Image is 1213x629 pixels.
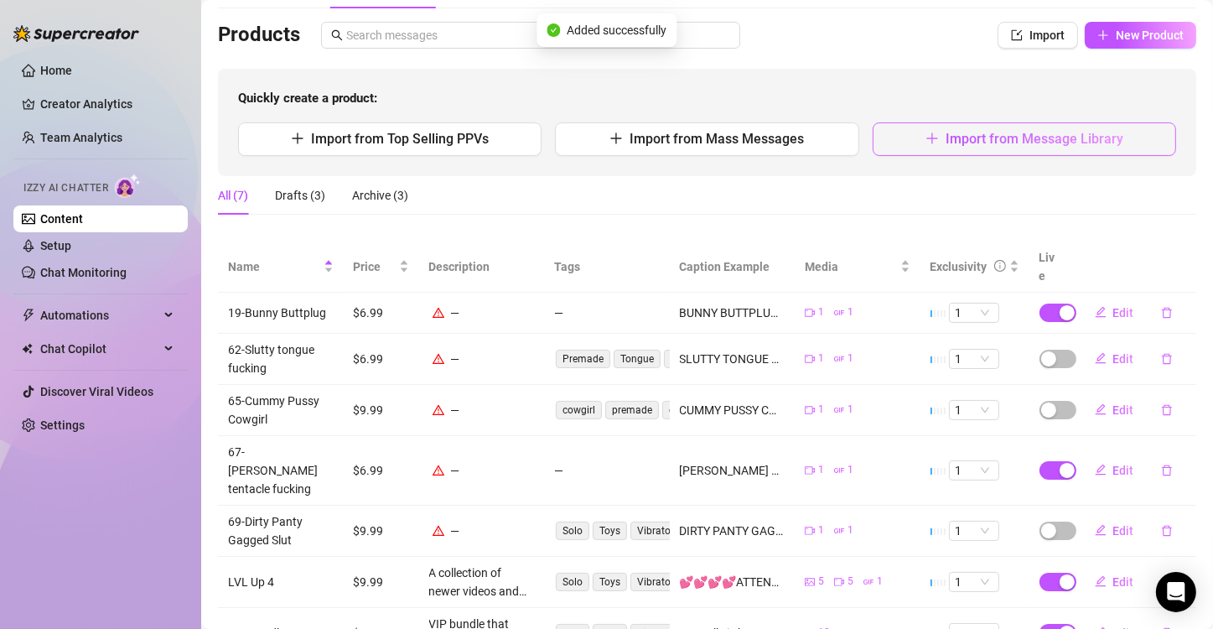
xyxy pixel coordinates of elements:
[680,350,785,368] div: SLUTTY TONGUE FUCKING 👅watch me warm up by having this toy eat my wet pussy 😘stretching my drippi...
[544,293,670,334] td: —
[218,186,248,205] div: All (7)
[218,557,344,608] td: LVL Up 4
[956,401,993,419] span: 1
[556,350,610,368] span: Premade
[556,401,602,419] span: cowgirl
[956,350,993,368] span: 1
[1029,29,1065,42] span: Import
[1095,464,1107,476] span: edit
[291,132,304,145] span: plus
[1148,397,1186,424] button: delete
[834,577,844,587] span: video-camera
[23,180,108,196] span: Izzy AI Chatter
[1161,525,1173,537] span: delete
[925,132,939,145] span: plus
[1161,307,1173,319] span: delete
[275,186,325,205] div: Drafts (3)
[994,260,1006,272] span: info-circle
[805,308,815,318] span: video-camera
[218,22,300,49] h3: Products
[1161,465,1173,476] span: delete
[13,25,139,42] img: logo-BBDzfeDw.svg
[1113,352,1134,366] span: Edit
[848,522,853,538] span: 1
[818,351,824,366] span: 1
[834,308,844,318] span: gif
[680,304,785,322] div: BUNNY BUTTPLUG 🐇Imagine youre my boyfriend... And youre horny as hell. So I show you my new buttp...
[805,465,815,476] span: video-camera
[834,405,844,415] span: gif
[311,131,489,147] span: Import from Top Selling PPVs
[22,343,33,355] img: Chat Copilot
[1113,403,1134,417] span: Edit
[40,91,174,117] a: Creator Analytics
[1161,404,1173,416] span: delete
[556,522,589,540] span: Solo
[877,574,883,590] span: 1
[556,573,589,591] span: Solo
[848,304,853,320] span: 1
[544,436,670,506] td: —
[218,436,344,506] td: 67-[PERSON_NAME] tentacle fucking
[946,131,1123,147] span: Import from Message Library
[1081,517,1148,544] button: Edit
[1113,306,1134,320] span: Edit
[344,385,419,436] td: $9.99
[1095,306,1107,318] span: edit
[863,577,873,587] span: gif
[115,174,141,198] img: AI Chatter
[40,64,72,77] a: Home
[805,257,897,276] span: Media
[605,401,659,419] span: premade
[956,304,993,322] span: 1
[1085,22,1196,49] button: New Product
[998,22,1078,49] button: Import
[344,293,419,334] td: $6.99
[818,574,824,590] span: 5
[1011,29,1023,41] span: import
[433,404,444,416] span: warning
[40,212,83,226] a: Content
[344,334,419,385] td: $6.99
[419,242,545,293] th: Description
[429,304,535,322] div: —
[662,401,698,419] span: dildo
[1081,397,1148,424] button: Edit
[344,242,419,293] th: Price
[1148,569,1186,595] button: delete
[805,354,815,364] span: video-camera
[344,436,419,506] td: $6.99
[805,526,815,536] span: video-camera
[238,122,542,156] button: Import from Top Selling PPVs
[354,257,396,276] span: Price
[1095,403,1107,415] span: edit
[433,353,444,365] span: warning
[848,351,853,366] span: 1
[834,526,844,536] span: gif
[848,402,853,418] span: 1
[680,522,785,540] div: DIRTY PANTY GAGGED SLUT 👄Bent over doing dishes, I didn't hear you come up behind me. 👙You carry ...
[630,522,681,540] span: Vibrator
[1029,242,1071,293] th: Live
[848,574,853,590] span: 5
[40,239,71,252] a: Setup
[218,242,344,293] th: Name
[630,573,681,591] span: Vibrator
[1081,569,1148,595] button: Edit
[1095,575,1107,587] span: edit
[1095,352,1107,364] span: edit
[429,522,535,540] div: —
[344,506,419,557] td: $9.99
[1148,299,1186,326] button: delete
[1148,346,1186,372] button: delete
[40,131,122,144] a: Team Analytics
[331,29,343,41] span: search
[344,557,419,608] td: $9.99
[1081,346,1148,372] button: Edit
[956,573,993,591] span: 1
[433,465,444,476] span: warning
[429,564,535,600] div: A collection of newer videos and pictures that are super hot and sexy. I show off my butthole, my...
[555,122,858,156] button: Import from Mass Messages
[593,573,627,591] span: Toys
[818,402,824,418] span: 1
